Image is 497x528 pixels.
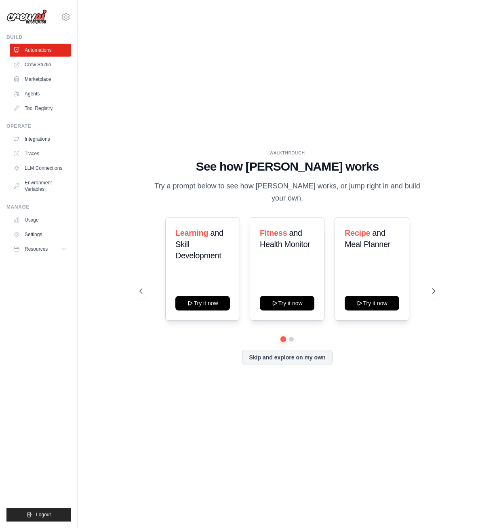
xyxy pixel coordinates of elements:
p: Try a prompt below to see how [PERSON_NAME] works, or jump right in and build your own. [152,180,423,204]
button: Skip and explore on my own [242,350,332,365]
button: Resources [10,243,71,256]
div: Operate [6,123,71,129]
img: Logo [6,9,47,25]
h1: See how [PERSON_NAME] works [139,159,435,174]
button: Try it now [345,296,399,310]
span: Resources [25,246,48,252]
div: Manage [6,204,71,210]
a: Crew Studio [10,58,71,71]
iframe: Chat Widget [457,489,497,528]
span: and Health Monitor [260,228,310,249]
a: Environment Variables [10,176,71,196]
span: Logout [36,511,51,518]
a: Integrations [10,133,71,146]
a: Marketplace [10,73,71,86]
div: Build [6,34,71,40]
span: Learning [175,228,208,237]
a: LLM Connections [10,162,71,175]
span: Recipe [345,228,370,237]
span: and Skill Development [175,228,223,260]
button: Logout [6,508,71,522]
button: Try it now [260,296,314,310]
a: Settings [10,228,71,241]
span: Fitness [260,228,287,237]
a: Agents [10,87,71,100]
a: Tool Registry [10,102,71,115]
a: Automations [10,44,71,57]
a: Traces [10,147,71,160]
button: Try it now [175,296,230,310]
a: Usage [10,213,71,226]
div: Widget de chat [457,489,497,528]
span: and Meal Planner [345,228,390,249]
div: WALKTHROUGH [139,150,435,156]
